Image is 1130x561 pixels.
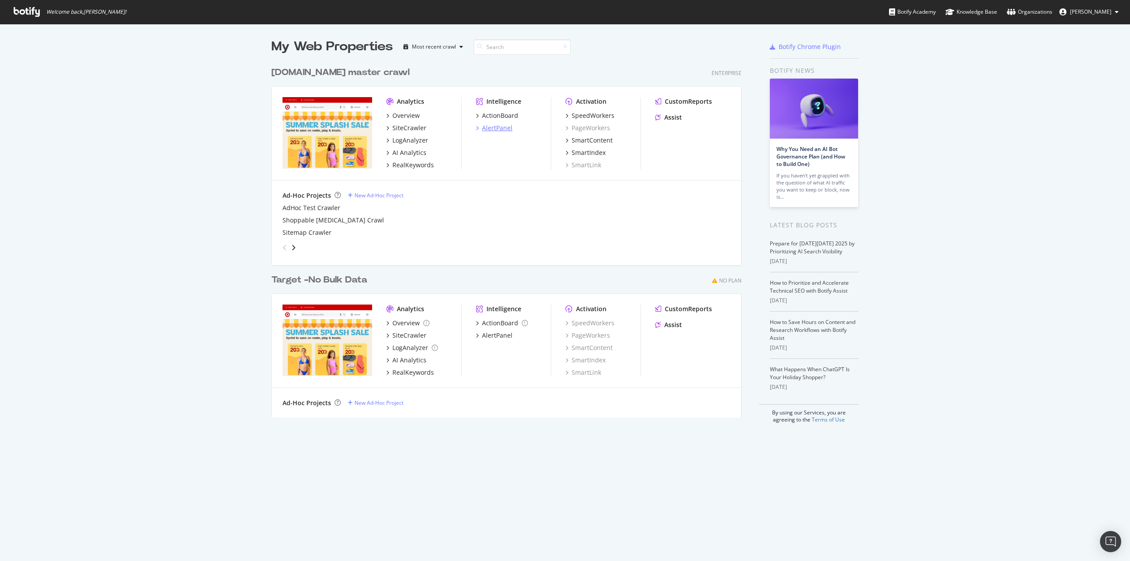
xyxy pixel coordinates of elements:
[386,368,434,377] a: RealKeywords
[486,97,521,106] div: Intelligence
[392,356,426,365] div: AI Analytics
[271,66,413,79] a: [DOMAIN_NAME] master crawl
[664,113,682,122] div: Assist
[476,319,528,328] a: ActionBoard
[565,136,613,145] a: SmartContent
[348,192,403,199] a: New Ad-Hoc Project
[271,66,410,79] div: [DOMAIN_NAME] master crawl
[386,356,426,365] a: AI Analytics
[770,344,859,352] div: [DATE]
[386,136,428,145] a: LogAnalyzer
[655,97,712,106] a: CustomReports
[565,111,614,120] a: SpeedWorkers
[565,368,601,377] a: SmartLink
[776,172,851,200] div: If you haven’t yet grappled with the question of what AI traffic you want to keep or block, now is…
[1100,531,1121,552] div: Open Intercom Messenger
[665,305,712,313] div: CustomReports
[776,145,845,168] a: Why You Need an AI Bot Governance Plan (and How to Build One)
[354,192,403,199] div: New Ad-Hoc Project
[770,79,858,139] img: Why You Need an AI Bot Governance Plan (and How to Build One)
[482,331,512,340] div: AlertPanel
[474,39,571,55] input: Search
[1052,5,1126,19] button: [PERSON_NAME]
[282,399,331,407] div: Ad-Hoc Projects
[565,331,610,340] a: PageWorkers
[386,319,429,328] a: Overview
[386,111,420,120] a: Overview
[576,97,606,106] div: Activation
[279,241,290,255] div: angle-left
[770,66,859,75] div: Botify news
[282,216,384,225] a: Shoppable [MEDICAL_DATA] Crawl
[348,399,403,407] a: New Ad-Hoc Project
[576,305,606,313] div: Activation
[290,243,297,252] div: angle-right
[770,383,859,391] div: [DATE]
[1007,8,1052,16] div: Organizations
[386,124,426,132] a: SiteCrawler
[392,136,428,145] div: LogAnalyzer
[779,42,841,51] div: Botify Chrome Plugin
[386,148,426,157] a: AI Analytics
[482,124,512,132] div: AlertPanel
[770,240,855,255] a: Prepare for [DATE][DATE] 2025 by Prioritizing AI Search Visibility
[397,97,424,106] div: Analytics
[565,319,614,328] a: SpeedWorkers
[392,343,428,352] div: LogAnalyzer
[770,279,849,294] a: How to Prioritize and Accelerate Technical SEO with Botify Assist
[655,113,682,122] a: Assist
[812,416,845,423] a: Terms of Use
[282,191,331,200] div: Ad-Hoc Projects
[486,305,521,313] div: Intelligence
[386,343,438,352] a: LogAnalyzer
[655,320,682,329] a: Assist
[482,319,518,328] div: ActionBoard
[889,8,936,16] div: Botify Academy
[565,356,606,365] a: SmartIndex
[476,331,512,340] a: AlertPanel
[770,365,850,381] a: What Happens When ChatGPT Is Your Holiday Shopper?
[565,343,613,352] div: SmartContent
[282,228,331,237] a: Sitemap Crawler
[476,124,512,132] a: AlertPanel
[397,305,424,313] div: Analytics
[770,318,855,342] a: How to Save Hours on Content and Research Workflows with Botify Assist
[392,161,434,169] div: RealKeywords
[770,297,859,305] div: [DATE]
[282,97,372,169] img: www.target.com
[282,305,372,376] img: targetsecondary.com
[386,331,426,340] a: SiteCrawler
[945,8,997,16] div: Knowledge Base
[712,69,742,77] div: Enterprise
[271,274,367,286] div: Target -No Bulk Data
[392,331,426,340] div: SiteCrawler
[565,124,610,132] div: PageWorkers
[46,8,126,15] span: Welcome back, [PERSON_NAME] !
[400,40,467,54] button: Most recent crawl
[565,161,601,169] a: SmartLink
[386,161,434,169] a: RealKeywords
[354,399,403,407] div: New Ad-Hoc Project
[572,148,606,157] div: SmartIndex
[271,56,749,418] div: grid
[719,277,742,284] div: No Plan
[572,136,613,145] div: SmartContent
[572,111,614,120] div: SpeedWorkers
[664,320,682,329] div: Assist
[665,97,712,106] div: CustomReports
[770,220,859,230] div: Latest Blog Posts
[476,111,518,120] a: ActionBoard
[392,148,426,157] div: AI Analytics
[770,42,841,51] a: Botify Chrome Plugin
[655,305,712,313] a: CustomReports
[759,404,859,423] div: By using our Services, you are agreeing to the
[412,44,456,49] div: Most recent crawl
[392,368,434,377] div: RealKeywords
